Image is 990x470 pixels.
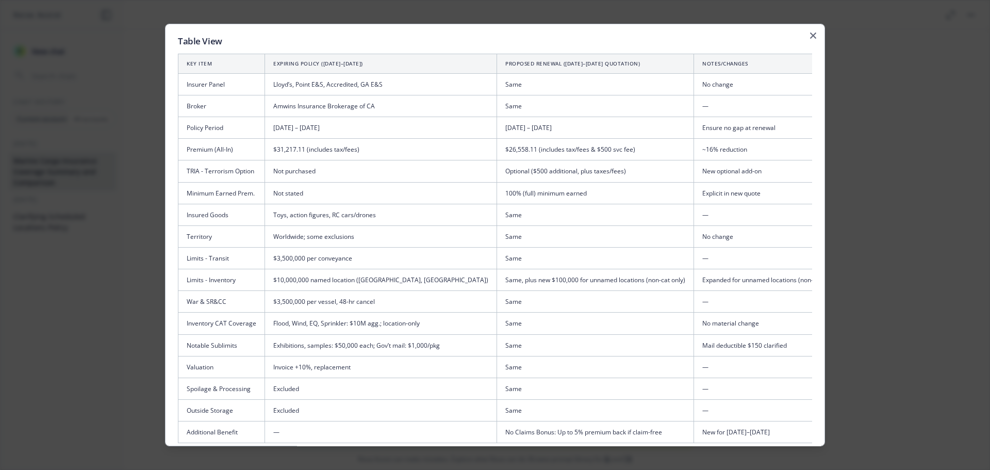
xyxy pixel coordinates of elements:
[497,54,694,73] th: Proposed Renewal ([DATE]–[DATE] Quotation)
[265,117,497,139] td: [DATE] – [DATE]
[178,378,265,399] td: Spoilage & Processing
[265,422,497,443] td: —
[265,356,497,378] td: Invoice +10%, replacement
[265,399,497,421] td: Excluded
[497,182,694,204] td: 100% (full) minimum earned
[497,204,694,225] td: Same
[694,291,846,313] td: —
[265,95,497,117] td: Amwins Insurance Brokerage of CA
[265,378,497,399] td: Excluded
[178,117,265,139] td: Policy Period
[497,269,694,291] td: Same, plus new $100,000 for unnamed locations (non-cat only)
[178,334,265,356] td: Notable Sublimits
[178,182,265,204] td: Minimum Earned Prem.
[178,37,812,45] h2: Table View
[178,139,265,160] td: Premium (All-In)
[694,54,846,73] th: Notes/Changes
[694,378,846,399] td: —
[694,399,846,421] td: —
[265,313,497,334] td: Flood, Wind, EQ, Sprinkler: $10M agg.; location-only
[178,73,265,95] td: Insurer Panel
[178,248,265,269] td: Limits - Transit
[497,378,694,399] td: Same
[694,356,846,378] td: —
[694,182,846,204] td: Explicit in new quote
[265,291,497,313] td: $3,500,000 per vessel, 48-hr cancel
[265,139,497,160] td: $31,217.11 (includes tax/fees)
[178,225,265,247] td: Territory
[497,356,694,378] td: Same
[694,422,846,443] td: New for [DATE]–[DATE]
[265,334,497,356] td: Exhibitions, samples: $50,000 each; Gov’t mail: $1,000/pkg
[694,95,846,117] td: —
[497,95,694,117] td: Same
[694,225,846,247] td: No change
[178,160,265,182] td: TRIA - Terrorism Option
[694,117,846,139] td: Ensure no gap at renewal
[178,54,265,73] th: Key Item
[497,313,694,334] td: Same
[497,139,694,160] td: $26,558.11 (includes tax/fees & $500 svc fee)
[694,204,846,225] td: —
[265,204,497,225] td: Toys, action figures, RC cars/drones
[497,117,694,139] td: [DATE] – [DATE]
[497,291,694,313] td: Same
[694,248,846,269] td: —
[265,225,497,247] td: Worldwide; some exclusions
[265,269,497,291] td: $10,000,000 named location ([GEOGRAPHIC_DATA], [GEOGRAPHIC_DATA])
[694,73,846,95] td: No change
[178,399,265,421] td: Outside Storage
[694,269,846,291] td: Expanded for unnamed locations (non-cat only)
[497,225,694,247] td: Same
[694,313,846,334] td: No material change
[178,269,265,291] td: Limits - Inventory
[497,334,694,356] td: Same
[497,399,694,421] td: Same
[497,248,694,269] td: Same
[694,139,846,160] td: ~16% reduction
[178,313,265,334] td: Inventory CAT Coverage
[178,204,265,225] td: Insured Goods
[265,54,497,73] th: Expiring Policy ([DATE]–[DATE])
[265,73,497,95] td: Lloyd’s, Point E&S, Accredited, GA E&S
[497,422,694,443] td: No Claims Bonus: Up to 5% premium back if claim-free
[178,356,265,378] td: Valuation
[265,182,497,204] td: Not stated
[178,291,265,313] td: War & SR&CC
[265,160,497,182] td: Not purchased
[497,160,694,182] td: Optional ($500 additional, plus taxes/fees)
[497,73,694,95] td: Same
[178,422,265,443] td: Additional Benefit
[265,248,497,269] td: $3,500,000 per conveyance
[694,160,846,182] td: New optional add-on
[178,95,265,117] td: Broker
[694,334,846,356] td: Mail deductible $150 clarified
